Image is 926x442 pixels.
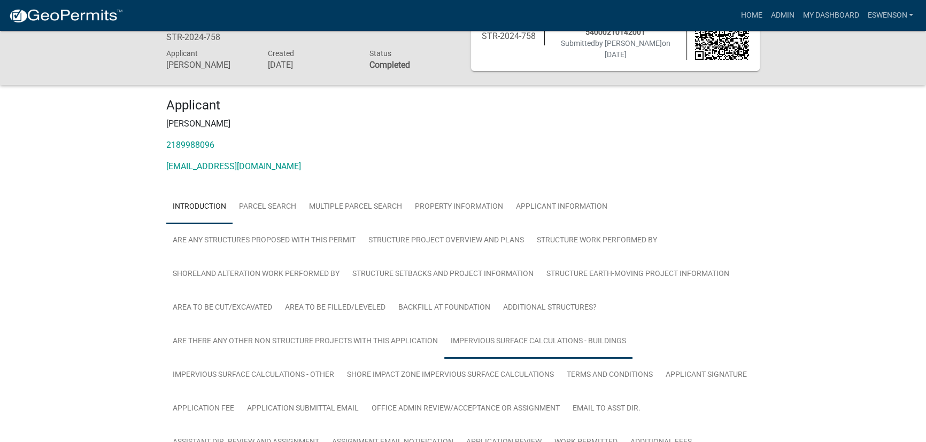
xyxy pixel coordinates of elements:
a: Structure Project Overview and Plans [362,224,530,258]
h6: [DATE] [268,60,353,70]
p: [PERSON_NAME] [166,117,760,130]
h4: Applicant [166,98,760,113]
span: Created [268,49,294,58]
h6: [PERSON_NAME] [166,60,252,70]
a: My Dashboard [798,5,863,26]
a: Area to be Cut/Excavated [166,291,279,325]
a: Admin [766,5,798,26]
a: Are any Structures Proposed with this Permit [166,224,362,258]
a: Impervious Surface Calculations - Buildings [444,325,632,359]
strong: Completed [369,60,410,70]
a: Shore Impact Zone Impervious Surface Calculations [341,358,560,392]
a: Structure Earth-Moving Project Information [540,257,736,291]
a: Structure Setbacks and project information [346,257,540,291]
a: Are there any other non structure projects with this application [166,325,444,359]
a: Applicant Information [510,190,614,224]
a: Application Submittal Email [241,392,365,426]
a: Multiple Parcel Search [303,190,408,224]
a: Introduction [166,190,233,224]
h6: STR-2024-758 [482,31,536,41]
a: Applicant Signature [659,358,753,392]
a: Structure Work Performed By [530,224,663,258]
a: Email to Asst Dir. [566,392,647,426]
a: [EMAIL_ADDRESS][DOMAIN_NAME] [166,161,301,171]
a: Additional Structures? [497,291,603,325]
h6: STR-2024-758 [166,32,252,42]
span: Submitted on [DATE] [561,39,670,59]
a: Backfill at foundation [392,291,497,325]
a: eswenson [863,5,917,26]
a: Office Admin Review/Acceptance or Assignment [365,392,566,426]
a: Application Fee [166,392,241,426]
span: by [PERSON_NAME] [595,39,662,48]
img: QR code [695,5,750,60]
a: Impervious Surface Calculations - Other [166,358,341,392]
a: Shoreland Alteration Work Performed By [166,257,346,291]
a: Area to be Filled/Leveled [279,291,392,325]
span: Applicant [166,49,198,58]
a: Parcel search [233,190,303,224]
a: Terms and Conditions [560,358,659,392]
a: 2189988096 [166,140,214,150]
a: Property Information [408,190,510,224]
span: Status [369,49,391,58]
a: Home [736,5,766,26]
